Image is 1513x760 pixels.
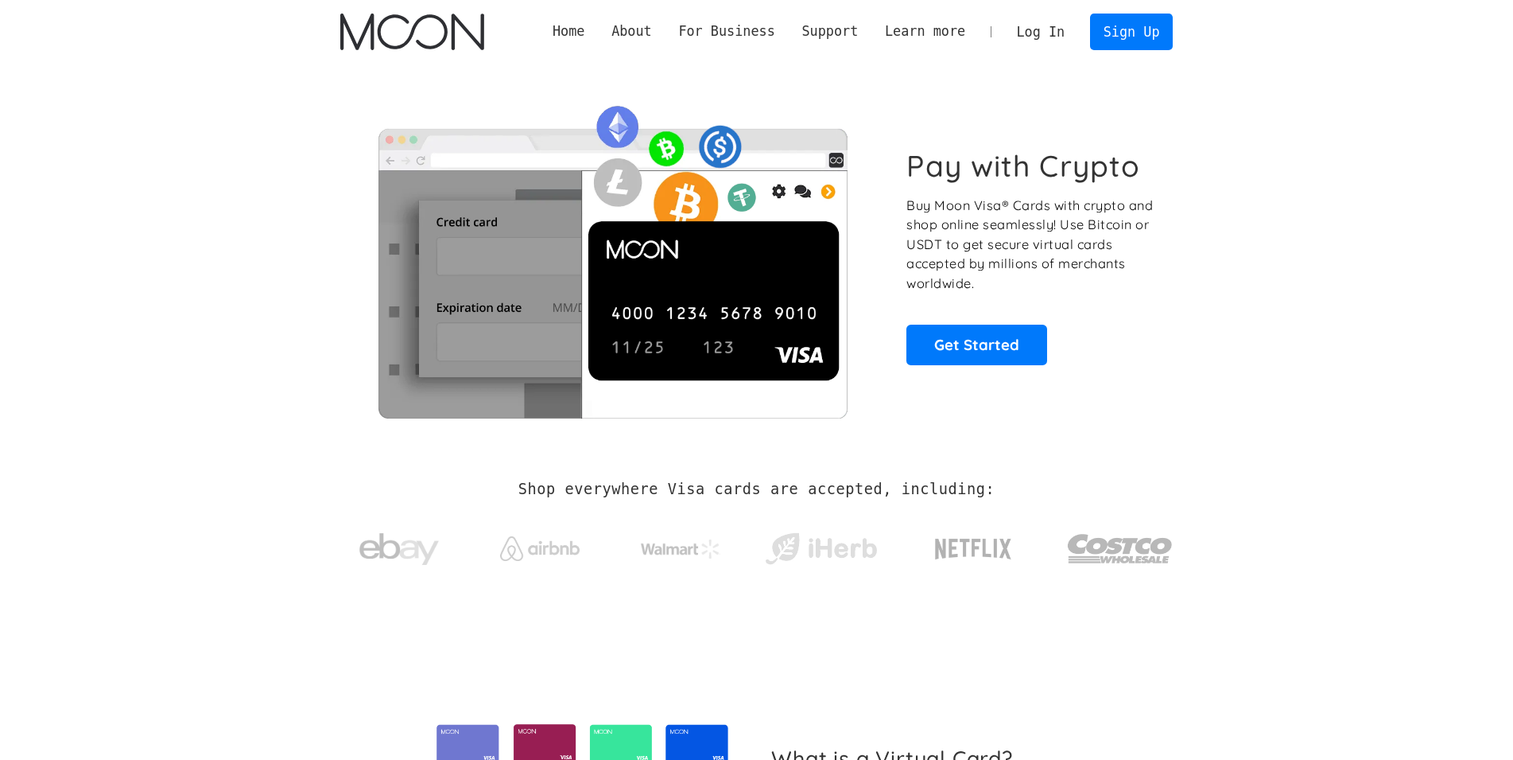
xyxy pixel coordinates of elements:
h1: Pay with Crypto [906,148,1140,184]
div: Learn more [885,21,965,41]
a: Get Started [906,325,1047,364]
a: Netflix [902,513,1045,577]
img: Airbnb [500,536,580,561]
div: For Business [678,21,774,41]
img: iHerb [762,528,880,570]
a: Airbnb [480,520,599,569]
img: ebay [359,524,439,575]
a: Log In [1003,14,1078,49]
a: Costco [1067,503,1174,587]
img: Walmart [641,540,720,559]
img: Costco [1067,519,1174,579]
div: Support [801,21,858,41]
p: Buy Moon Visa® Cards with crypto and shop online seamlessly! Use Bitcoin or USDT to get secure vi... [906,196,1155,294]
h2: Shop everywhere Visa cards are accepted, including: [518,481,995,498]
a: Sign Up [1090,14,1173,49]
a: Walmart [621,524,739,567]
a: ebay [340,509,459,583]
a: Home [539,21,598,41]
img: Netflix [933,529,1013,569]
img: Moon Logo [340,14,484,50]
img: Moon Cards let you spend your crypto anywhere Visa is accepted. [340,95,885,418]
a: iHerb [762,513,880,578]
div: About [611,21,652,41]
